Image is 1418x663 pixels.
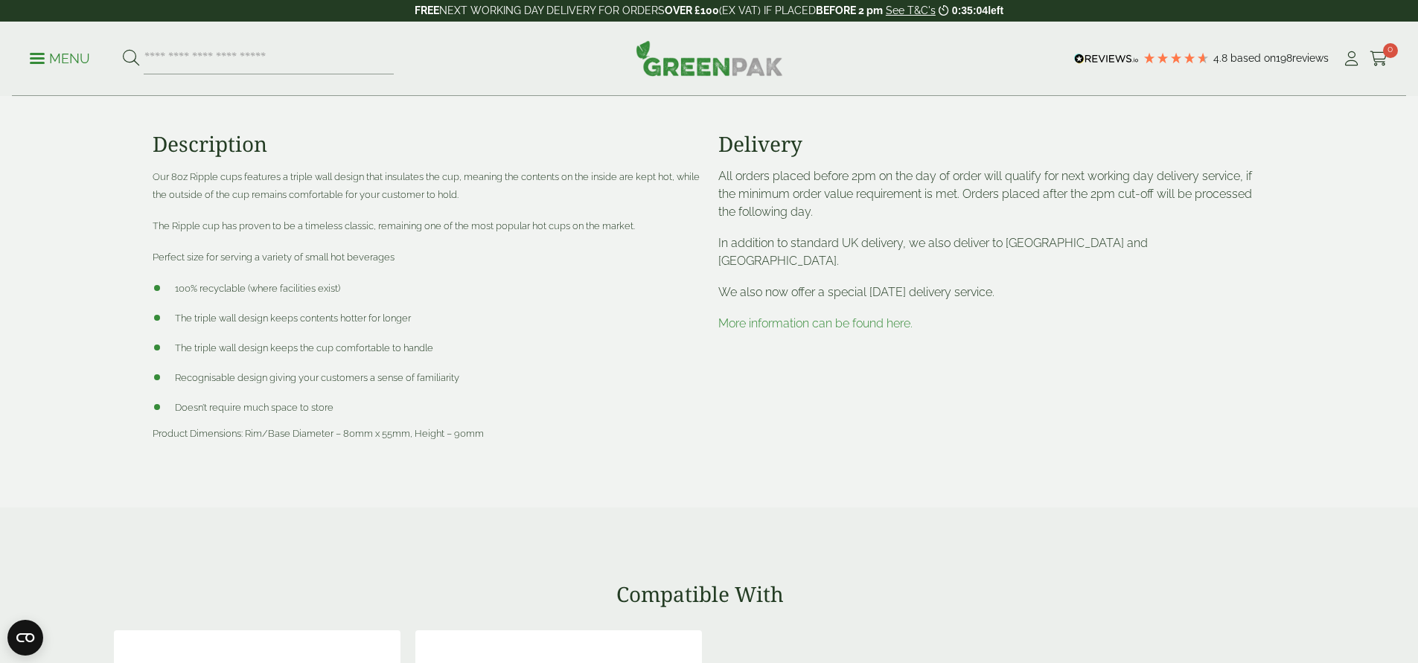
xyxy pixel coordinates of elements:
[1342,51,1361,66] i: My Account
[886,4,936,16] a: See T&C's
[175,402,333,413] span: Doesn’t require much space to store
[153,220,635,231] span: The Ripple cup has proven to be a timeless classic, remaining one of the most popular hot cups on...
[636,40,783,76] img: GreenPak Supplies
[175,342,433,353] span: The triple wall design keeps the cup comfortable to handle
[718,316,913,330] a: More information can be found here.
[718,167,1266,221] p: All orders placed before 2pm on the day of order will qualify for next working day delivery servi...
[175,283,340,294] span: 100% recyclable (where facilities exist)
[718,132,1266,157] h3: Delivery
[30,50,90,65] a: Menu
[952,4,988,16] span: 0:35:04
[1213,52,1230,64] span: 4.8
[1370,48,1388,70] a: 0
[1276,52,1292,64] span: 198
[153,252,395,263] span: Perfect size for serving a variety of small hot beverages
[1292,52,1329,64] span: reviews
[988,4,1003,16] span: left
[616,582,784,607] h3: Compatible With
[718,284,1266,301] p: We also now offer a special [DATE] delivery service.
[153,132,700,157] h3: Description
[30,50,90,68] p: Menu
[1074,54,1139,64] img: REVIEWS.io
[7,620,43,656] button: Open CMP widget
[175,372,459,383] span: Recognisable design giving your customers a sense of familiarity
[1230,52,1276,64] span: Based on
[175,313,411,324] span: The triple wall design keeps contents hotter for longer
[153,428,484,439] span: Product Dimensions: Rim/Base Diameter – 80mm x 55mm, Height – 90mm
[415,4,439,16] strong: FREE
[1143,51,1210,65] div: 4.79 Stars
[1383,43,1398,58] span: 0
[718,234,1266,270] p: In addition to standard UK delivery, we also deliver to [GEOGRAPHIC_DATA] and [GEOGRAPHIC_DATA].
[816,4,883,16] strong: BEFORE 2 pm
[1370,51,1388,66] i: Cart
[153,171,700,200] span: Our 8oz Ripple cups features a triple wall design that insulates the cup, meaning the contents on...
[665,4,719,16] strong: OVER £100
